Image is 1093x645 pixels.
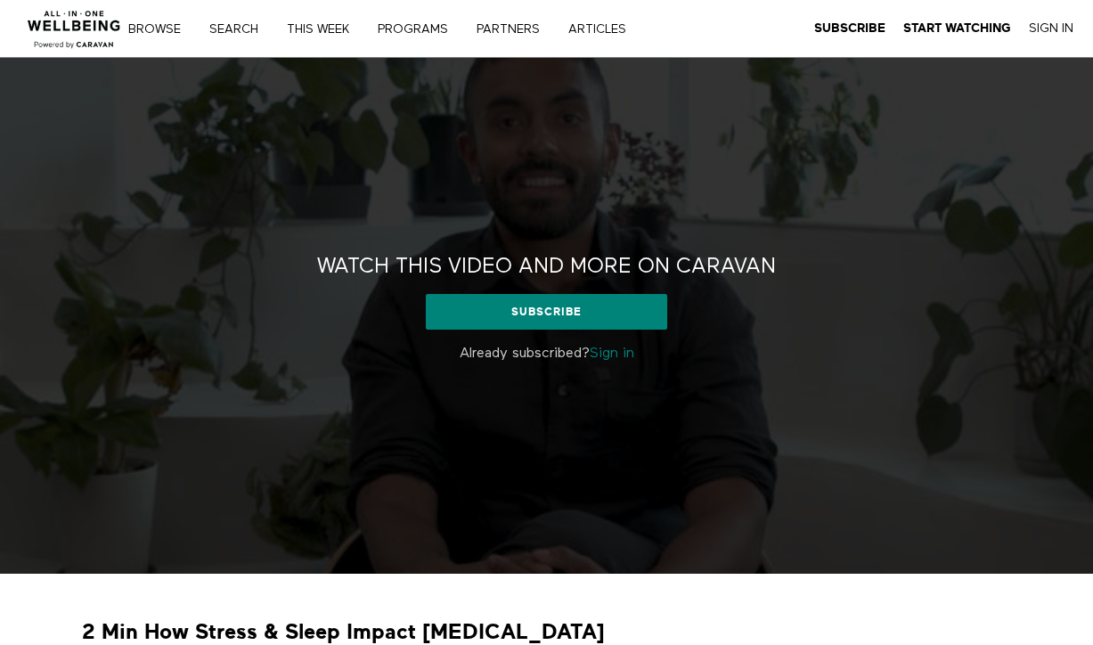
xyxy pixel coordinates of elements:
a: Start Watching [903,20,1011,37]
a: ARTICLES [562,23,645,36]
strong: Subscribe [814,21,885,35]
a: Sign In [1029,20,1073,37]
p: Already subscribed? [296,343,798,364]
a: Sign in [590,347,634,361]
h2: Watch this video and more on CARAVAN [317,253,776,281]
strong: Start Watching [903,21,1011,35]
a: Browse [122,23,200,36]
a: PARTNERS [470,23,559,36]
a: THIS WEEK [281,23,368,36]
a: Subscribe [814,20,885,37]
a: Search [203,23,277,36]
nav: Primary [141,20,663,37]
a: PROGRAMS [371,23,467,36]
a: Subscribe [426,294,666,330]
